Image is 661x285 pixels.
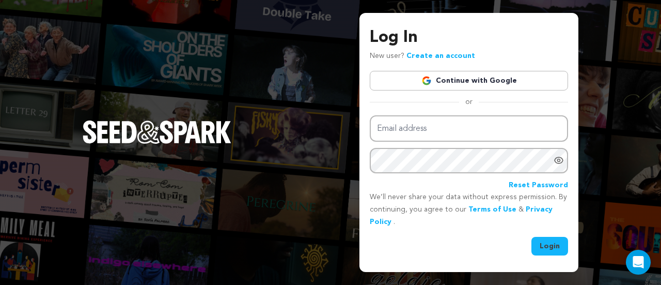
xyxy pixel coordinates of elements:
a: Continue with Google [370,71,568,91]
button: Login [531,237,568,256]
a: Show password as plain text. Warning: this will display your password on the screen. [554,155,564,166]
a: Create an account [406,52,475,59]
a: Privacy Policy [370,206,553,226]
a: Terms of Use [468,206,516,213]
p: We’ll never share your data without express permission. By continuing, you agree to our & . [370,191,568,228]
a: Seed&Spark Homepage [83,121,231,164]
h3: Log In [370,25,568,50]
span: or [459,97,479,107]
a: Reset Password [509,179,568,192]
img: Google logo [421,76,432,86]
img: Seed&Spark Logo [83,121,231,143]
div: Open Intercom Messenger [626,250,651,275]
input: Email address [370,115,568,142]
p: New user? [370,50,475,63]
